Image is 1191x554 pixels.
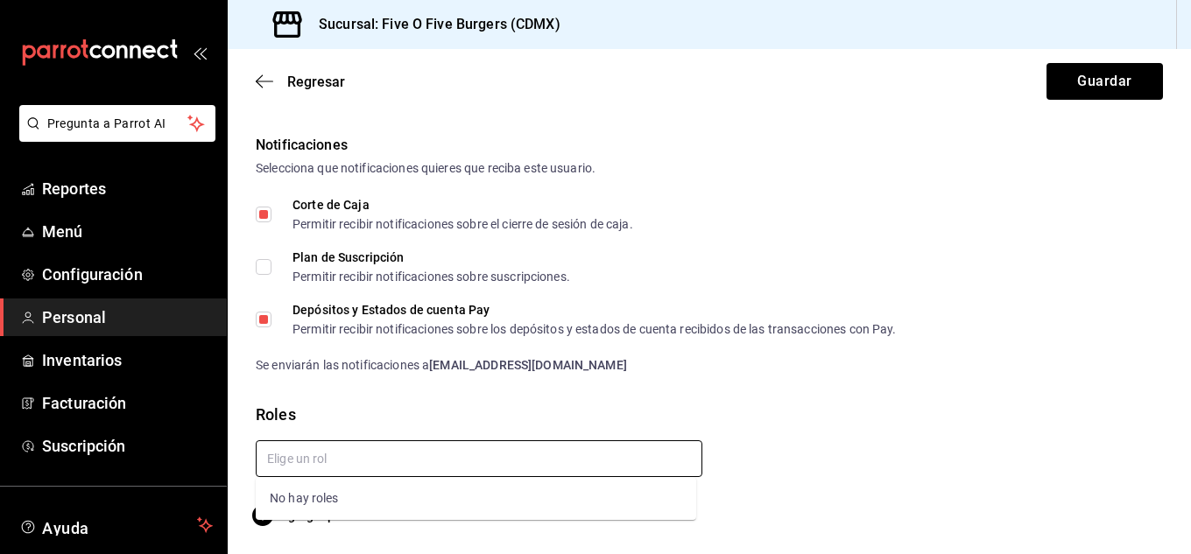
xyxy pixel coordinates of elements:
[42,305,213,329] span: Personal
[42,515,190,536] span: Ayuda
[1047,63,1163,100] button: Guardar
[292,251,570,263] div: Plan de Suscripción
[429,358,627,372] strong: [EMAIL_ADDRESS][DOMAIN_NAME]
[42,348,213,372] span: Inventarios
[47,115,188,133] span: Pregunta a Parrot AI
[42,391,213,415] span: Facturación
[292,304,897,316] div: Depósitos y Estados de cuenta Pay
[12,127,215,145] a: Pregunta a Parrot AI
[256,440,702,477] input: Elige un rol
[256,135,1163,156] div: Notificaciones
[256,403,1163,426] div: Roles
[292,199,633,211] div: Corte de Caja
[256,74,345,90] button: Regresar
[287,74,345,90] span: Regresar
[19,105,215,142] button: Pregunta a Parrot AI
[292,323,897,335] div: Permitir recibir notificaciones sobre los depósitos y estados de cuenta recibidos de las transacc...
[256,356,1163,375] div: Se enviarán las notificaciones a
[42,177,213,200] span: Reportes
[256,477,696,520] div: No hay roles
[305,14,560,35] h3: Sucursal: Five O Five Burgers (CDMX)
[42,220,213,243] span: Menú
[42,434,213,458] span: Suscripción
[42,263,213,286] span: Configuración
[193,46,207,60] button: open_drawer_menu
[292,218,633,230] div: Permitir recibir notificaciones sobre el cierre de sesión de caja.
[292,270,570,283] div: Permitir recibir notificaciones sobre suscripciones.
[256,159,1163,178] div: Selecciona que notificaciones quieres que reciba este usuario.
